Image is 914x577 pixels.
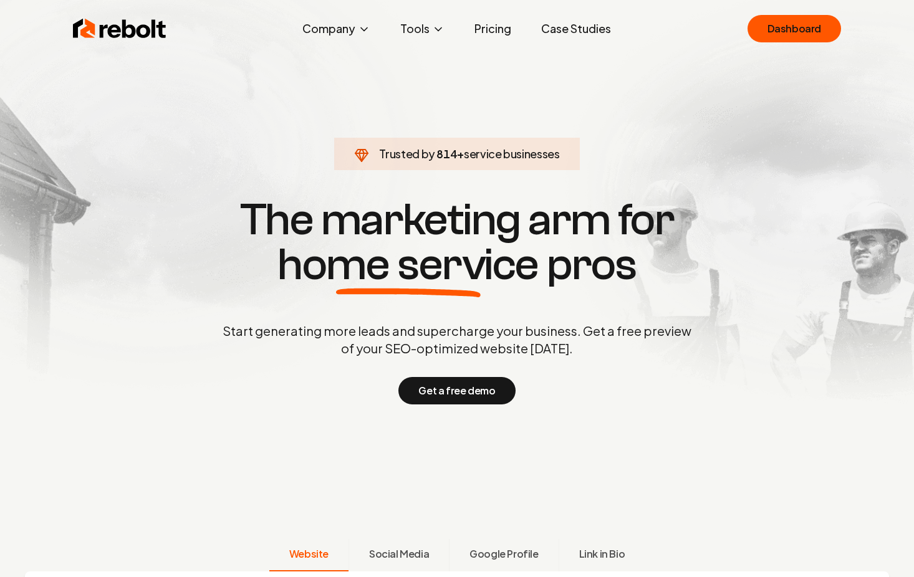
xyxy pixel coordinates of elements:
[289,546,329,561] span: Website
[220,322,694,357] p: Start generating more leads and supercharge your business. Get a free preview of your SEO-optimiz...
[292,16,380,41] button: Company
[158,198,756,287] h1: The marketing arm for pros
[277,242,539,287] span: home service
[464,146,560,161] span: service businesses
[73,16,166,41] img: Rebolt Logo
[349,539,449,571] button: Social Media
[469,546,538,561] span: Google Profile
[579,546,625,561] span: Link in Bio
[269,539,349,571] button: Website
[390,16,455,41] button: Tools
[559,539,645,571] button: Link in Bio
[379,146,435,161] span: Trusted by
[457,146,464,161] span: +
[531,16,621,41] a: Case Studies
[436,145,457,163] span: 814
[398,377,515,404] button: Get a free demo
[449,539,558,571] button: Google Profile
[464,16,521,41] a: Pricing
[369,546,429,561] span: Social Media
[748,15,841,42] a: Dashboard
